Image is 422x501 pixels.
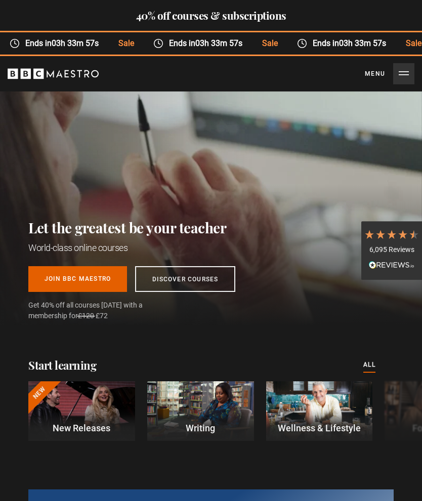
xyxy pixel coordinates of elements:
div: 4.7 Stars [364,229,419,240]
svg: BBC Maestro [8,66,99,81]
span: Ends in [307,37,395,49]
time: 03h 33m 57s [195,38,242,48]
a: All [363,360,375,371]
a: Writing [147,381,254,441]
a: Wellness & Lifestyle [266,381,373,441]
button: Toggle navigation [365,63,414,84]
div: 6,095 ReviewsRead All Reviews [361,221,422,280]
h2: Start learning [28,358,96,373]
span: Get 40% off all courses [DATE] with a membership for [28,300,165,321]
a: Join BBC Maestro [28,266,127,292]
h1: World-class online courses [28,241,235,254]
div: 6,095 Reviews [364,245,419,255]
time: 03h 33m 57s [339,38,386,48]
h2: Let the greatest be your teacher [28,218,235,237]
time: 03h 33m 57s [51,38,98,48]
p: Writing [147,421,254,435]
span: Sale [251,37,286,49]
span: Ends in [163,37,251,49]
span: Ends in [19,37,108,49]
a: New New Releases [28,381,135,441]
span: £120 [78,312,94,320]
p: New Releases [28,421,135,435]
p: Wellness & Lifestyle [266,421,373,435]
img: REVIEWS.io [369,261,414,268]
a: Discover Courses [135,266,235,292]
span: £72 [96,312,108,320]
div: Read All Reviews [364,260,419,272]
span: Sale [108,37,143,49]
